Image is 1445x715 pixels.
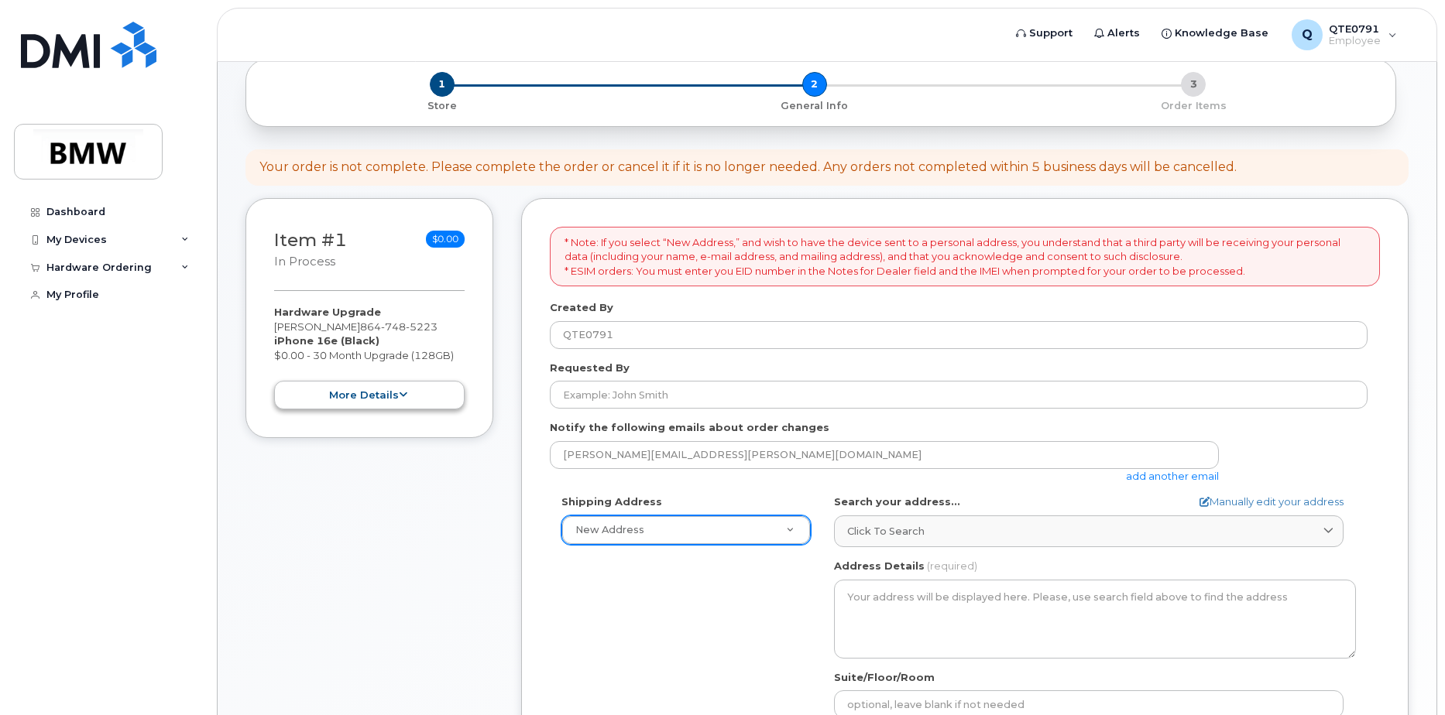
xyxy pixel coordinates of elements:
[426,231,465,248] span: $0.00
[834,670,935,685] label: Suite/Floor/Room
[274,255,335,269] small: in process
[1302,26,1313,44] span: Q
[1329,35,1381,47] span: Employee
[550,361,630,375] label: Requested By
[274,381,465,409] button: more details
[381,320,406,333] span: 748
[274,231,347,270] h3: Item #1
[550,441,1219,469] input: Example: john@appleseed.com
[550,381,1368,409] input: Example: John Smith
[1083,18,1151,49] a: Alerts
[1029,26,1073,41] span: Support
[1200,494,1344,509] a: Manually edit your address
[274,334,379,347] strong: iPhone 16e (Black)
[927,559,977,572] span: (required)
[274,305,465,409] div: [PERSON_NAME] $0.00 - 30 Month Upgrade (128GB)
[1175,26,1268,41] span: Knowledge Base
[360,320,438,333] span: 864
[1005,18,1083,49] a: Support
[565,235,1365,279] p: * Note: If you select “New Address,” and wish to have the device sent to a personal address, you ...
[834,559,925,573] label: Address Details
[1329,22,1381,35] span: QTE0791
[259,159,1237,176] div: Your order is not complete. Please complete the order or cancel it if it is no longer needed. Any...
[1151,18,1279,49] a: Knowledge Base
[259,97,625,113] a: 1 Store
[834,515,1344,547] a: Click to search
[1107,26,1140,41] span: Alerts
[562,516,810,544] a: New Address
[834,494,960,509] label: Search your address...
[550,300,613,315] label: Created By
[274,306,381,318] strong: Hardware Upgrade
[847,524,925,539] span: Click to search
[430,72,455,97] span: 1
[1281,19,1408,50] div: QTE0791
[1126,470,1219,482] a: add another email
[550,420,829,435] label: Notify the following emails about order changes
[265,99,619,113] p: Store
[561,494,662,509] label: Shipping Address
[406,320,438,333] span: 5223
[575,524,644,535] span: New Address
[1378,648,1433,703] iframe: Messenger Launcher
